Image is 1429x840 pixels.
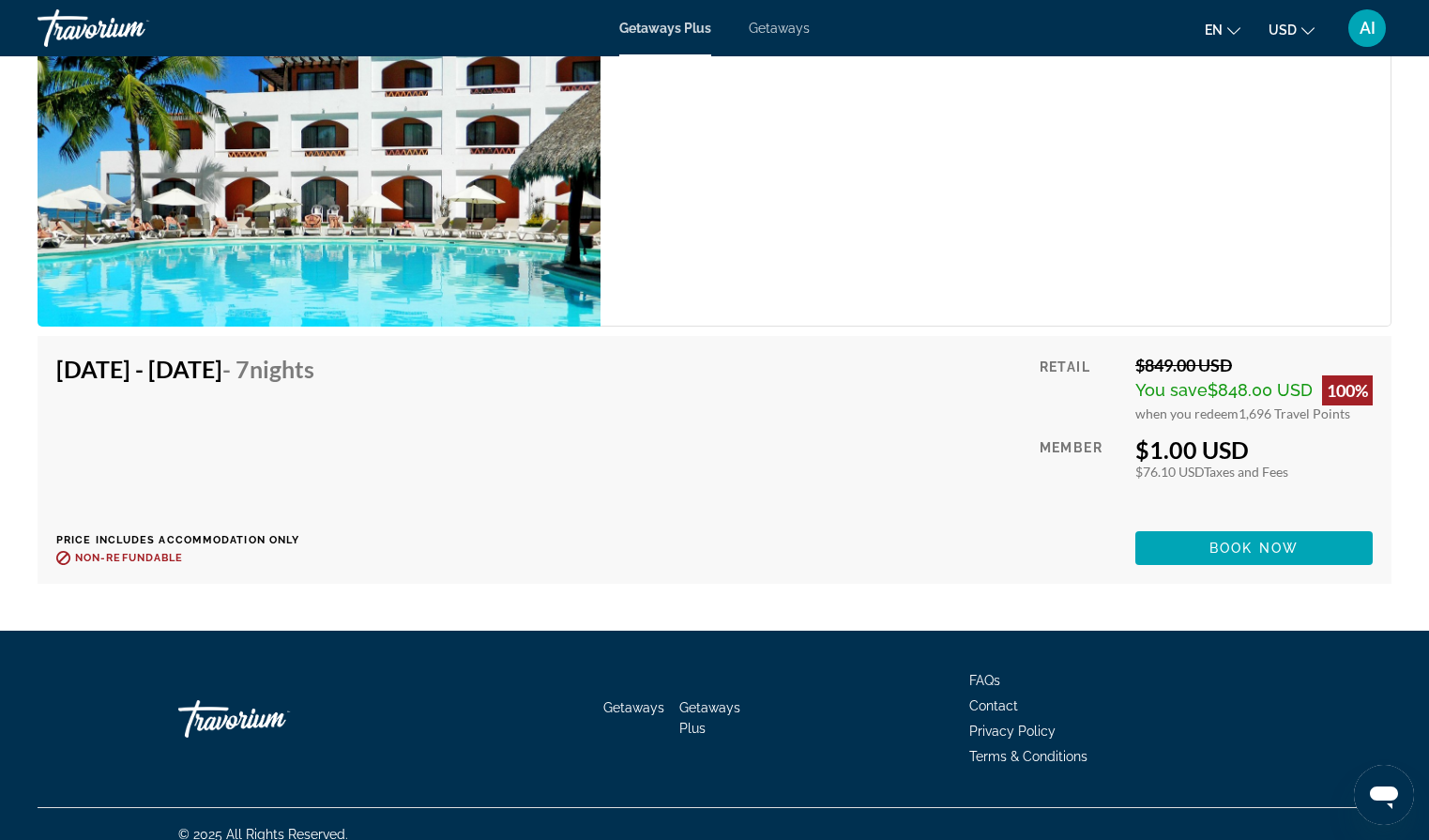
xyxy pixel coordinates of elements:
span: - 7 [222,355,314,383]
a: Go Home [178,691,366,747]
a: Contact [969,698,1018,713]
h4: [DATE] - [DATE] [56,355,314,383]
a: Getaways Plus [619,21,711,36]
div: $1.00 USD [1135,435,1373,464]
span: Taxes and Fees [1204,464,1288,480]
a: Getaways [749,21,810,36]
a: Travorium [38,4,225,53]
span: AI [1360,19,1376,38]
span: Nights [250,355,314,383]
div: 100% [1322,375,1373,405]
a: Getaways Plus [679,700,740,736]
button: User Menu [1343,8,1391,48]
span: 1,696 Travel Points [1239,405,1350,421]
a: Getaways [603,700,664,715]
div: $849.00 USD [1135,355,1373,375]
span: when you redeem [1135,405,1239,421]
span: You save [1135,380,1208,400]
a: Terms & Conditions [969,749,1087,764]
span: Non-refundable [75,552,183,564]
span: en [1205,23,1223,38]
button: Book now [1135,531,1373,565]
button: Change currency [1269,16,1315,43]
button: Change language [1205,16,1240,43]
a: Privacy Policy [969,724,1056,739]
div: Member [1040,435,1121,517]
span: $848.00 USD [1208,380,1313,400]
div: $76.10 USD [1135,464,1373,480]
span: Book now [1209,541,1299,556]
div: Retail [1040,355,1121,421]
a: FAQs [969,673,1000,688]
p: Price includes accommodation only [56,534,328,546]
iframe: Button to launch messaging window [1354,765,1414,825]
span: USD [1269,23,1297,38]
